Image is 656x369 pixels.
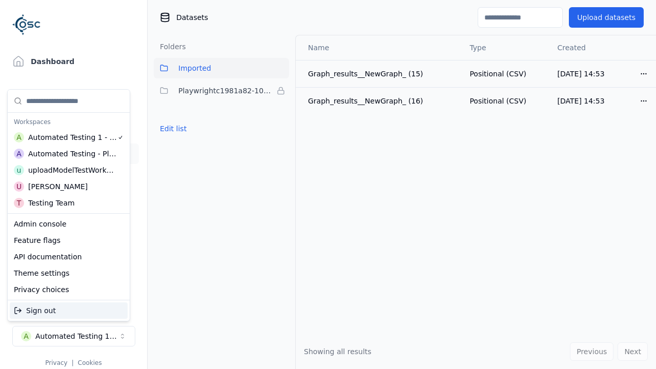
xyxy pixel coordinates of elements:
[14,181,24,192] div: U
[10,265,128,281] div: Theme settings
[28,198,75,208] div: Testing Team
[14,165,24,175] div: u
[28,149,117,159] div: Automated Testing - Playwright
[14,198,24,208] div: T
[28,132,117,142] div: Automated Testing 1 - Playwright
[8,90,130,213] div: Suggestions
[8,300,130,321] div: Suggestions
[10,232,128,249] div: Feature flags
[28,181,88,192] div: [PERSON_NAME]
[8,214,130,300] div: Suggestions
[10,281,128,298] div: Privacy choices
[28,165,116,175] div: uploadModelTestWorkspace
[14,132,24,142] div: A
[10,216,128,232] div: Admin console
[10,115,128,129] div: Workspaces
[10,302,128,319] div: Sign out
[14,149,24,159] div: A
[10,249,128,265] div: API documentation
